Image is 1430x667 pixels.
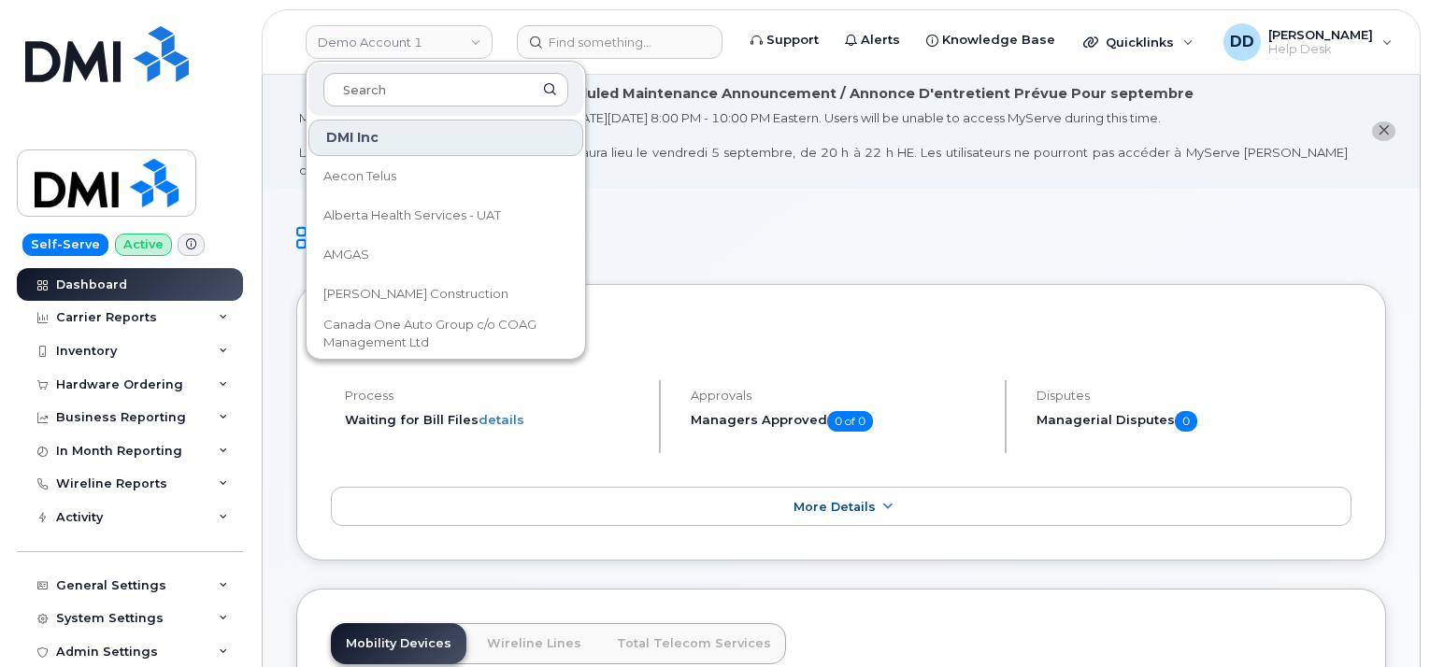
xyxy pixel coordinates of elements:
a: details [479,412,524,427]
a: Alberta Health Services - UAT [308,197,583,234]
a: Mobility Devices [331,623,466,664]
a: Total Telecom Services [602,623,786,664]
h4: Process [345,389,643,403]
div: September Scheduled Maintenance Announcement / Annonce D'entretient Prévue Pour septembre [453,84,1194,104]
span: 0 of 0 [827,411,873,432]
a: Canada One Auto Group c/o COAG Management Ltd [308,315,583,352]
a: [PERSON_NAME] Construction [308,276,583,313]
div: MyServe scheduled maintenance will occur [DATE][DATE] 8:00 PM - 10:00 PM Eastern. Users will be u... [299,109,1348,178]
h4: Disputes [1037,389,1351,403]
div: DMI Inc [308,120,583,156]
span: Canada One Auto Group c/o COAG Management Ltd [323,316,538,352]
span: More Details [794,500,876,514]
span: Aecon Telus [323,167,396,186]
li: Waiting for Bill Files [345,411,643,429]
h4: Approvals [691,389,989,403]
button: close notification [1372,121,1395,141]
h2: [DATE] Billing Cycle [331,319,1351,347]
a: Aecon Telus [308,158,583,195]
a: AMGAS [308,236,583,274]
span: 0 [1175,411,1197,432]
input: Search [323,73,568,106]
h5: Managerial Disputes [1037,411,1351,432]
span: AMGAS [323,246,369,264]
span: [PERSON_NAME] Construction [323,285,508,304]
h1: Dashboard [296,221,1386,254]
a: Wireline Lines [472,623,596,664]
span: Alberta Health Services - UAT [323,206,501,225]
h5: Managers Approved [691,411,989,432]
